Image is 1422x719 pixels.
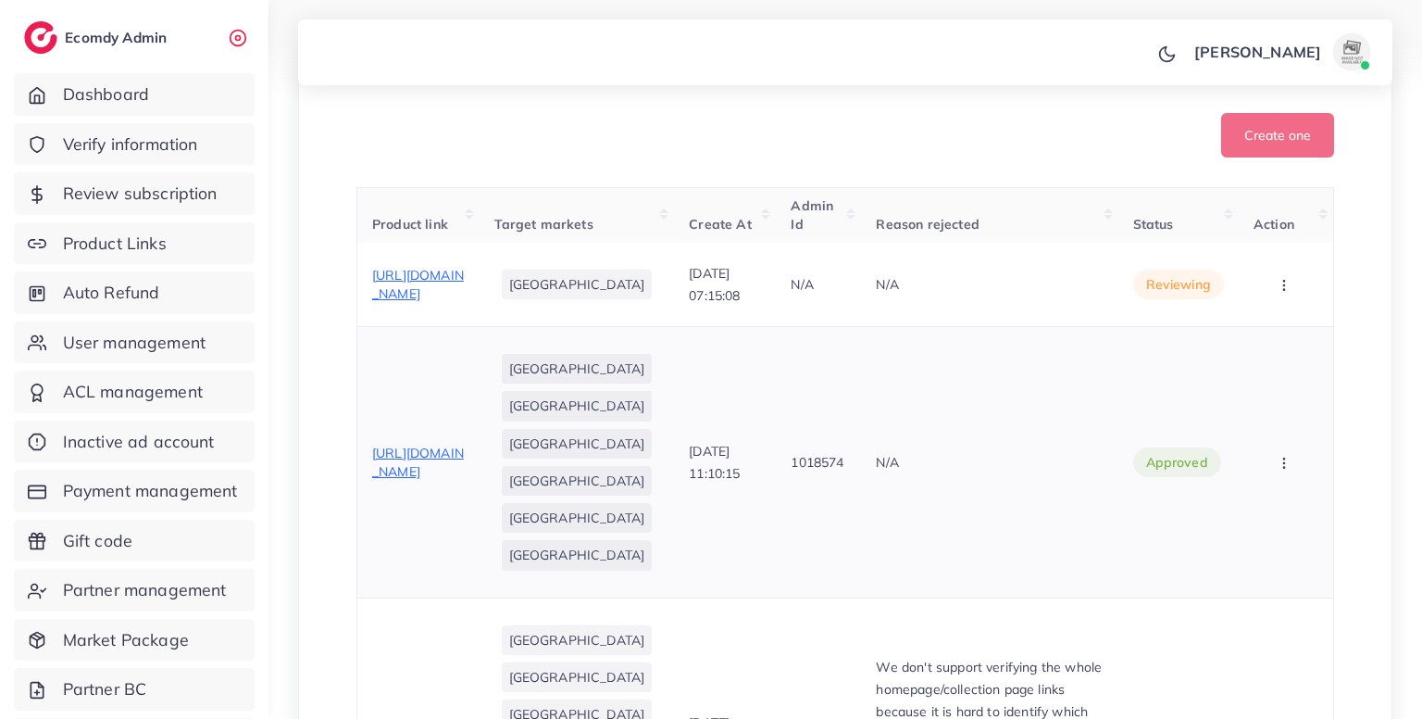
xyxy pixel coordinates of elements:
li: [GEOGRAPHIC_DATA] [502,429,653,459]
img: logo [24,21,57,54]
span: approved [1146,453,1208,472]
li: [GEOGRAPHIC_DATA] [502,540,653,570]
a: logoEcomdy Admin [24,21,171,54]
span: Partner management [63,578,227,602]
a: Product Links [14,222,255,265]
span: Partner BC [63,677,147,701]
li: [GEOGRAPHIC_DATA] [502,503,653,533]
a: Inactive ad account [14,421,255,463]
li: [GEOGRAPHIC_DATA] [502,391,653,421]
a: Partner management [14,569,255,612]
span: Review subscription [63,182,218,206]
li: [GEOGRAPHIC_DATA] [502,354,653,384]
a: Dashboard [14,73,255,116]
span: N/A [876,276,898,293]
span: Action [1254,216,1294,233]
li: [GEOGRAPHIC_DATA] [502,270,653,299]
span: Reason rejected [876,216,979,233]
li: [GEOGRAPHIC_DATA] [502,625,653,655]
a: User management [14,322,255,364]
a: [PERSON_NAME]avatar [1184,33,1378,70]
a: Gift code [14,520,255,562]
span: Gift code [63,529,132,553]
a: Verify information [14,123,255,166]
a: Market Package [14,619,255,662]
span: Target markets [494,216,593,233]
p: [PERSON_NAME] [1194,41,1321,63]
p: N/A [791,273,813,296]
span: Status [1133,216,1174,233]
span: reviewing [1146,275,1211,294]
span: Inactive ad account [63,430,215,454]
span: Verify information [63,132,198,157]
span: ACL management [63,380,203,404]
a: Payment management [14,470,255,512]
span: User management [63,331,206,355]
a: ACL management [14,371,255,413]
p: 1018574 [791,451,843,473]
h2: Ecomdy Admin [65,29,171,46]
span: Create At [689,216,751,233]
span: Market Package [63,628,189,652]
span: [URL][DOMAIN_NAME] [372,267,464,302]
p: [DATE] 07:15:08 [689,262,761,307]
p: [DATE] 11:10:15 [689,440,761,485]
a: Partner BC [14,668,255,711]
li: [GEOGRAPHIC_DATA] [502,466,653,496]
span: Admin Id [791,197,833,233]
button: Create one [1221,113,1334,158]
a: Auto Refund [14,271,255,314]
span: Product link [372,216,448,233]
span: Dashboard [63,82,149,107]
span: Auto Refund [63,281,160,305]
span: [URL][DOMAIN_NAME] [372,445,464,480]
span: Payment management [63,479,238,503]
li: [GEOGRAPHIC_DATA] [502,662,653,692]
span: Product Links [63,232,167,256]
a: Review subscription [14,172,255,215]
img: avatar [1333,33,1370,70]
span: N/A [876,454,898,471]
